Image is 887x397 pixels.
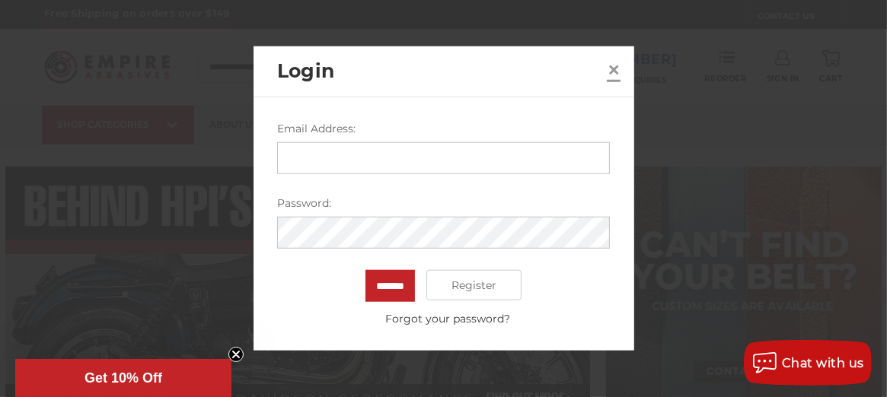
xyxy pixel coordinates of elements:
[277,57,601,86] h2: Login
[228,347,244,362] button: Close teaser
[744,340,872,386] button: Chat with us
[277,195,610,211] label: Password:
[426,270,522,300] a: Register
[85,370,162,386] span: Get 10% Off
[15,359,231,397] div: Get 10% OffClose teaser
[601,57,626,81] a: Close
[286,311,610,327] a: Forgot your password?
[277,121,610,137] label: Email Address:
[782,356,864,370] span: Chat with us
[607,54,621,84] span: ×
